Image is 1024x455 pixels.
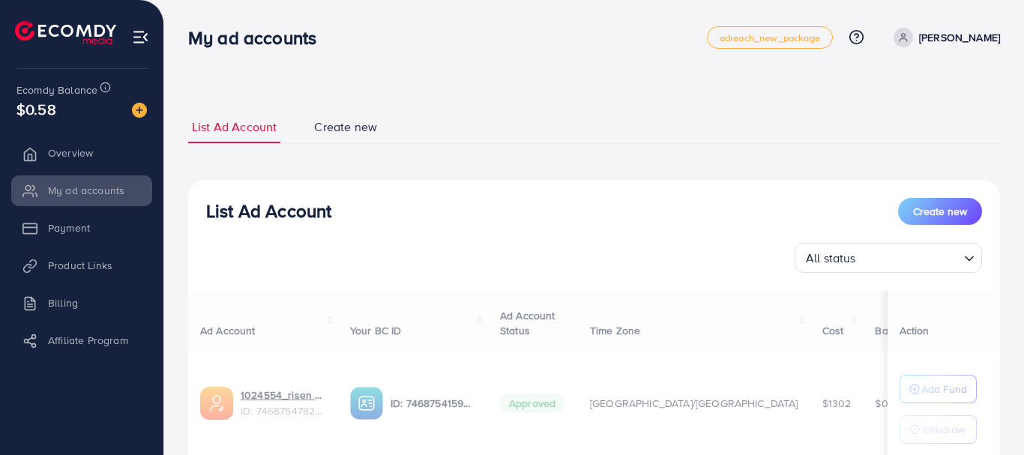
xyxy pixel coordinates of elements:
[132,103,147,118] img: image
[861,244,958,269] input: Search for option
[913,204,967,219] span: Create new
[314,118,377,136] span: Create new
[16,82,97,97] span: Ecomdy Balance
[888,28,1000,47] a: [PERSON_NAME]
[898,198,982,225] button: Create new
[192,118,277,136] span: List Ad Account
[720,33,820,43] span: adreach_new_package
[795,243,982,273] div: Search for option
[919,28,1000,46] p: [PERSON_NAME]
[132,28,149,46] img: menu
[16,98,56,120] span: $0.58
[803,247,859,269] span: All status
[188,27,328,49] h3: My ad accounts
[707,26,833,49] a: adreach_new_package
[206,200,331,222] h3: List Ad Account
[15,21,116,44] img: logo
